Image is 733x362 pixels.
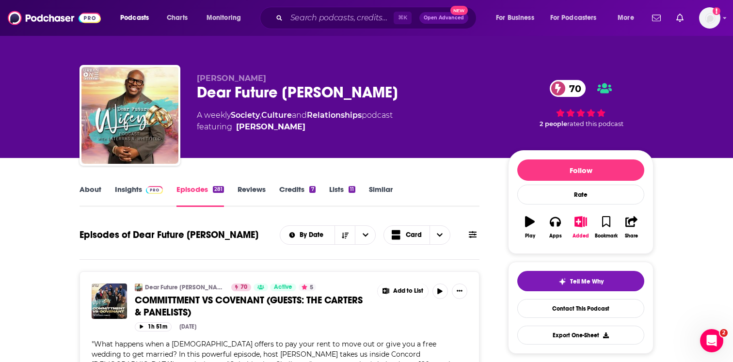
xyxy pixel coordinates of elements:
[611,10,646,26] button: open menu
[260,110,261,120] span: ,
[618,11,634,25] span: More
[517,271,644,291] button: tell me why sparkleTell Me Why
[197,74,266,83] span: [PERSON_NAME]
[699,7,720,29] img: User Profile
[700,329,723,352] iframe: Intercom live chat
[160,10,193,26] a: Charts
[309,186,315,193] div: 7
[369,185,393,207] a: Similar
[135,322,172,331] button: 1h 51m
[542,210,568,245] button: Apps
[135,294,370,318] a: COMMITTMENT VS COVENANT (GUESTS: THE CARTERS & PANELISTS)
[355,226,375,244] button: open menu
[567,120,623,127] span: rated this podcast
[550,80,586,97] a: 70
[207,11,241,25] span: Monitoring
[672,10,687,26] a: Show notifications dropdown
[720,329,728,337] span: 2
[699,7,720,29] span: Logged in as EllaRoseMurphy
[595,233,618,239] div: Bookmark
[231,283,251,291] a: 70
[179,323,196,330] div: [DATE]
[424,16,464,20] span: Open Advanced
[80,229,258,241] h1: Episodes of Dear Future [PERSON_NAME]
[419,12,468,24] button: Open AdvancedNew
[508,74,653,134] div: 70 2 peoplerated this podcast
[349,186,355,193] div: 11
[452,283,467,299] button: Show More Button
[200,10,254,26] button: open menu
[80,185,101,207] a: About
[593,210,619,245] button: Bookmark
[269,7,486,29] div: Search podcasts, credits, & more...
[619,210,644,245] button: Share
[280,232,335,238] button: open menu
[517,210,542,245] button: Play
[236,121,305,133] a: Laterras R. Whitfield
[517,299,644,318] a: Contact This Podcast
[213,186,224,193] div: 281
[699,7,720,29] button: Show profile menu
[550,11,597,25] span: For Podcasters
[489,10,546,26] button: open menu
[625,233,638,239] div: Share
[406,232,422,238] span: Card
[270,283,296,291] a: Active
[135,283,143,291] img: Dear Future Wifey
[113,10,161,26] button: open menu
[559,80,586,97] span: 70
[300,232,327,238] span: By Date
[648,10,665,26] a: Show notifications dropdown
[231,110,260,120] a: Society
[146,186,163,194] img: Podchaser Pro
[558,278,566,285] img: tell me why sparkle
[176,185,224,207] a: Episodes281
[329,185,355,207] a: Lists11
[279,185,315,207] a: Credits7
[92,283,127,319] img: COMMITTMENT VS COVENANT (GUESTS: THE CARTERS & PANELISTS)
[240,283,247,292] span: 70
[274,283,292,292] span: Active
[549,233,562,239] div: Apps
[307,110,362,120] a: Relationships
[540,120,567,127] span: 2 people
[573,233,589,239] div: Added
[383,225,450,245] button: Choose View
[197,121,393,133] span: featuring
[713,7,720,15] svg: Email not verified
[299,283,316,291] button: 5
[287,10,394,26] input: Search podcasts, credits, & more...
[517,326,644,345] button: Export One-Sheet
[145,283,225,291] a: Dear Future [PERSON_NAME]
[496,11,534,25] span: For Business
[135,294,363,318] span: COMMITTMENT VS COVENANT (GUESTS: THE CARTERS & PANELISTS)
[238,185,266,207] a: Reviews
[450,6,468,15] span: New
[280,225,376,245] h2: Choose List sort
[167,11,188,25] span: Charts
[394,12,412,24] span: ⌘ K
[81,67,178,164] img: Dear Future Wifey
[544,10,611,26] button: open menu
[292,110,307,120] span: and
[261,110,292,120] a: Culture
[525,233,535,239] div: Play
[570,278,604,285] span: Tell Me Why
[517,185,644,205] div: Rate
[115,185,163,207] a: InsightsPodchaser Pro
[197,110,393,133] div: A weekly podcast
[378,283,428,299] button: Show More Button
[335,226,355,244] button: Sort Direction
[517,159,644,181] button: Follow
[393,287,423,295] span: Add to List
[120,11,149,25] span: Podcasts
[8,9,101,27] img: Podchaser - Follow, Share and Rate Podcasts
[568,210,593,245] button: Added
